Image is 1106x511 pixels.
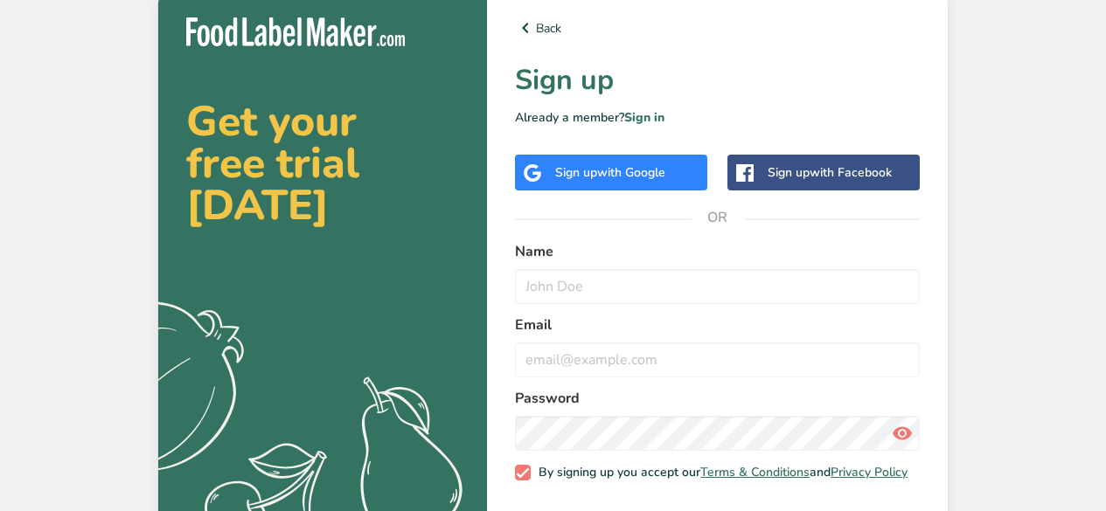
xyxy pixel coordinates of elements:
input: email@example.com [515,342,920,377]
label: Password [515,388,920,409]
span: with Google [597,164,665,181]
h2: Get your free trial [DATE] [186,100,459,226]
a: Back [515,17,920,38]
label: Email [515,314,920,335]
h1: Sign up [515,59,920,101]
span: with Facebook [810,164,892,181]
span: By signing up you accept our and [531,465,908,480]
a: Sign in [624,109,664,126]
p: Already a member? [515,108,920,127]
div: Sign up [768,163,892,182]
input: John Doe [515,269,920,304]
label: Name [515,241,920,262]
div: Sign up [555,163,665,182]
img: Food Label Maker [186,17,405,46]
a: Privacy Policy [831,464,908,480]
a: Terms & Conditions [700,464,810,480]
span: OR [692,191,744,244]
